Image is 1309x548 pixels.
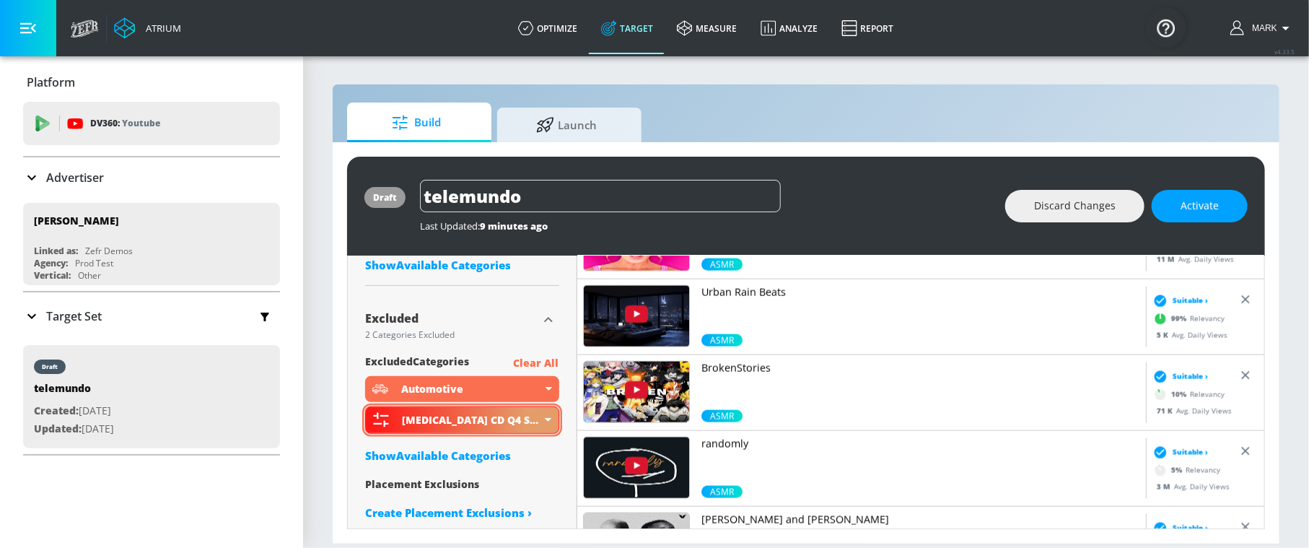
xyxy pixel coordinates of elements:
[23,345,280,448] div: drafttelemundoCreated:[DATE]Updated:[DATE]
[1173,447,1208,458] span: Suitable ›
[1171,389,1190,400] span: 10 %
[1173,295,1208,306] span: Suitable ›
[1173,371,1208,382] span: Suitable ›
[402,413,541,427] div: [MEDICAL_DATA] CD Q4 Sports
[365,376,559,402] div: Automotive
[365,448,559,463] div: ShowAvailable Categories
[140,22,181,35] div: Atrium
[1181,197,1219,215] span: Activate
[701,486,743,498] span: ASMR
[1150,294,1208,308] div: Suitable ›
[701,361,1140,410] a: BrokenStories
[1150,521,1208,536] div: Suitable ›
[1157,406,1176,416] span: 71 K
[701,513,1140,527] p: [PERSON_NAME] and [PERSON_NAME]
[46,170,104,186] p: Advertiser
[701,486,743,498] div: 5.0%
[1150,254,1234,265] div: Avg. Daily Views
[701,410,743,422] div: 10.0%
[34,402,114,420] p: [DATE]
[122,116,160,131] p: Youtube
[85,245,133,257] div: Zefr Demos
[507,2,590,54] a: optimize
[514,355,559,373] p: Clear All
[1150,406,1232,417] div: Avg. Daily Views
[114,17,181,39] a: Atrium
[1150,460,1220,482] div: Relevancy
[1146,7,1186,48] button: Open Resource Center
[365,331,538,339] div: 2 Categories Excluded
[480,219,548,232] span: 9 minutes ago
[1150,445,1208,460] div: Suitable ›
[1246,23,1277,33] span: login as: mark.kawakami@zefr.com
[34,257,68,269] div: Agency:
[1274,48,1295,56] span: v 4.33.5
[401,382,542,396] div: Automotive
[830,2,906,54] a: Report
[701,410,743,422] span: ASMR
[1171,465,1186,476] span: 5 %
[373,191,397,204] div: draft
[75,257,113,269] div: Prod Test
[23,203,280,285] div: [PERSON_NAME]Linked as:Zefr DemosAgency:Prod TestVertical:Other
[1171,313,1190,324] span: 99 %
[1157,330,1172,340] span: 5 K
[78,269,101,282] div: Other
[1173,523,1208,534] span: Suitable ›
[1150,308,1225,330] div: Relevancy
[34,404,79,417] span: Created:
[665,2,749,54] a: measure
[749,2,830,54] a: Analyze
[584,438,689,498] img: UUNWh0jVlFaT784L8yEYl85Q
[701,258,743,271] div: 10.0%
[1157,482,1174,492] span: 3 M
[46,308,102,324] p: Target Set
[42,363,58,370] div: draft
[701,258,743,271] span: ASMR
[365,477,559,491] div: Placement Exclusions
[365,355,469,373] span: excluded Categories
[701,334,743,347] div: 99.0%
[701,285,1140,300] p: Urban Rain Beats
[34,420,114,438] p: [DATE]
[34,422,82,435] span: Updated:
[23,157,280,198] div: Advertiser
[1150,330,1227,341] div: Avg. Daily Views
[584,362,689,422] img: UURcFyNOTtyeM2Z3NG-xQT7Q
[23,102,280,145] div: DV360: Youtube
[701,437,1140,451] p: randomly
[701,361,1140,375] p: BrokenStories
[1150,384,1225,406] div: Relevancy
[23,62,280,103] div: Platform
[27,74,75,90] p: Platform
[590,2,665,54] a: Target
[1157,254,1178,264] span: 11 M
[701,437,1140,486] a: randomly
[365,406,559,434] div: [MEDICAL_DATA] CD Q4 Sports
[365,505,559,520] a: Create Placement Exclusions ›
[362,105,471,140] span: Build
[34,245,78,257] div: Linked as:
[701,334,743,347] span: ASMR
[365,258,559,272] div: ShowAvailable Categories
[1230,19,1295,37] button: Mark
[1150,482,1230,492] div: Avg. Daily Views
[701,285,1140,334] a: Urban Rain Beats
[584,286,689,347] img: UUCRSaRxwIJ6BMFeoC_DQIHQ
[512,108,621,142] span: Launch
[365,313,538,324] div: Excluded
[34,269,71,282] div: Vertical:
[1150,370,1208,384] div: Suitable ›
[23,292,280,340] div: Target Set
[1005,190,1144,222] button: Discard Changes
[1034,197,1116,215] span: Discard Changes
[1152,190,1248,222] button: Activate
[34,381,114,402] div: telemundo
[90,116,160,131] p: DV360:
[420,219,991,232] div: Last Updated:
[34,214,119,227] div: [PERSON_NAME]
